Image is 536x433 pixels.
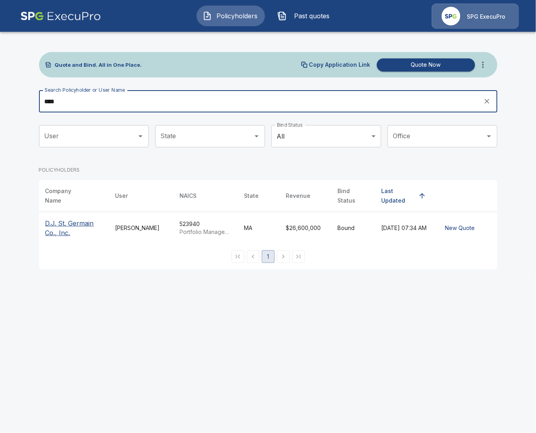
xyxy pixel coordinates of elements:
p: D.J. St. Germain Co., Inc. [45,218,103,238]
button: more [475,57,491,73]
img: Past quotes Icon [277,11,287,21]
button: Quote Now [377,58,475,72]
a: Quote Now [374,58,475,72]
button: Open [135,131,146,142]
label: Bind Status [277,122,303,128]
img: AA Logo [20,4,101,29]
div: [PERSON_NAME] [115,224,167,232]
span: Policyholders [215,11,259,21]
div: State [244,191,259,201]
div: 523940 [180,220,232,236]
nav: pagination navigation [230,250,306,263]
td: Bound [331,212,375,244]
td: [DATE] 07:34 AM [375,212,436,244]
img: Agency Icon [442,7,460,25]
label: Search Policyholder or User Name [45,87,125,93]
th: Bind Status [331,180,375,212]
button: Open [483,131,495,142]
button: page 1 [262,250,275,263]
span: Past quotes [290,11,334,21]
button: Open [251,131,262,142]
p: Portfolio Management and Investment Advice [180,228,232,236]
div: NAICS [180,191,197,201]
div: Company Name [45,186,88,205]
button: Past quotes IconPast quotes [271,6,340,26]
p: SPG ExecuPro [467,13,505,21]
a: Agency IconSPG ExecuPro [432,4,519,29]
button: New Quote [442,221,478,236]
p: POLICYHOLDERS [39,166,80,174]
table: simple table [39,180,497,244]
img: Policyholders Icon [203,11,212,21]
div: User [115,191,128,201]
td: $26,600,000 [280,212,331,244]
button: Policyholders IconPolicyholders [197,6,265,26]
div: Revenue [286,191,311,201]
button: clear search [481,95,493,107]
div: Last Updated [382,186,415,205]
p: Quote and Bind. All in One Place. [55,62,142,68]
div: All [271,125,381,147]
p: Copy Application Link [309,62,370,68]
td: MA [238,212,280,244]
